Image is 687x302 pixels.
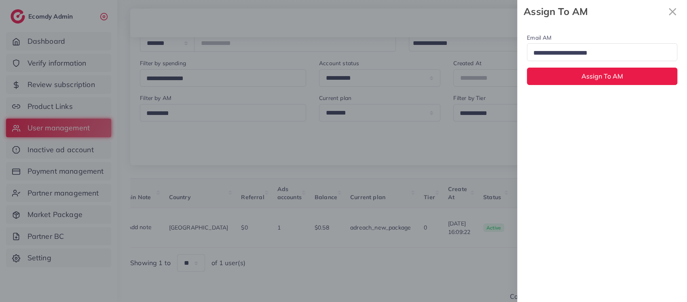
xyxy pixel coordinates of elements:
[527,68,677,85] button: Assign To AM
[664,3,681,20] button: Close
[527,34,552,42] label: Email AM
[524,4,664,19] strong: Assign To AM
[664,4,681,20] svg: x
[581,72,623,80] span: Assign To AM
[531,47,667,60] input: Search for option
[527,43,677,61] div: Search for option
